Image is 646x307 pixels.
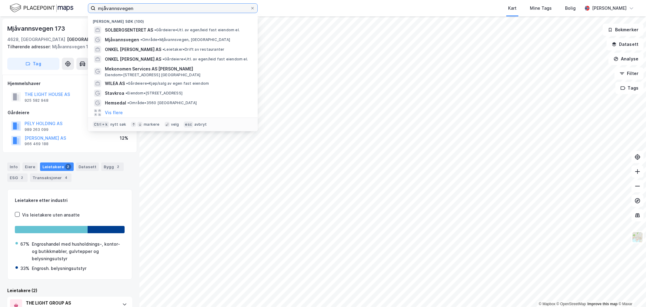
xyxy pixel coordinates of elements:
[105,90,124,97] span: Stavkroa
[105,65,250,73] span: Mekonomen Services AS [PERSON_NAME]
[93,121,109,128] div: Ctrl + k
[565,5,576,12] div: Bolig
[7,173,28,182] div: ESG
[105,73,200,77] span: Eiendom • [STREET_ADDRESS] [GEOGRAPHIC_DATA]
[614,67,644,80] button: Filter
[539,302,555,306] a: Mapbox
[194,122,207,127] div: avbryt
[88,14,258,25] div: [PERSON_NAME] søk (100)
[105,80,125,87] span: WILEA AS
[140,37,142,42] span: •
[632,231,643,243] img: Z
[105,36,139,43] span: Mjåvannsvegen
[126,91,127,95] span: •
[22,211,80,219] div: Vis leietakere uten ansatte
[32,265,86,272] div: Engrosh. belysningsutstyr
[67,36,132,43] div: [GEOGRAPHIC_DATA], 575/567
[105,56,161,63] span: ONKEL [PERSON_NAME] AS
[7,43,127,50] div: Mjåvannsvegen 175
[105,46,161,53] span: ONKEL [PERSON_NAME] AS
[587,302,618,306] a: Improve this map
[40,162,74,171] div: Leietakere
[19,175,25,181] div: 2
[105,26,153,34] span: SOLBERGSENTERET AS
[8,80,132,87] div: Hjemmelshaver
[7,44,52,49] span: Tilhørende adresser:
[154,28,240,32] span: Gårdeiere • Utl. av egen/leid fast eiendom el.
[184,121,193,128] div: esc
[592,5,627,12] div: [PERSON_NAME]
[7,287,132,294] div: Leietakere (2)
[127,101,197,105] span: Område • 3560 [GEOGRAPHIC_DATA]
[63,175,69,181] div: 4
[65,164,71,170] div: 2
[171,122,179,127] div: velg
[76,162,99,171] div: Datasett
[7,24,66,33] div: Mjåvannsvegen 173
[162,57,248,62] span: Gårdeiere • Utl. av egen/leid fast eiendom el.
[140,37,230,42] span: Område • Mjåvannsvegen, [GEOGRAPHIC_DATA]
[162,57,164,61] span: •
[615,82,644,94] button: Tags
[8,109,132,116] div: Gårdeiere
[110,122,126,127] div: nytt søk
[95,4,250,13] input: Søk på adresse, matrikkel, gårdeiere, leietakere eller personer
[22,162,38,171] div: Eiere
[15,197,125,204] div: Leietakere etter industri
[608,53,644,65] button: Analyse
[105,99,126,107] span: Hemsedal
[32,240,124,262] div: Engroshandel med husholdnings-, kontor- og butikkmøbler, gulvtepper og belysningsutstyr
[126,81,128,86] span: •
[7,58,59,70] button: Tag
[616,278,646,307] iframe: Chat Widget
[162,47,224,52] span: Leietaker • Drift av restauranter
[508,5,517,12] div: Kart
[101,162,124,171] div: Bygg
[603,24,644,36] button: Bokmerker
[20,240,29,248] div: 67%
[127,101,129,105] span: •
[120,135,128,142] div: 12%
[25,142,49,146] div: 966 469 188
[25,98,49,103] div: 925 582 948
[30,173,72,182] div: Transaksjoner
[115,164,121,170] div: 2
[557,302,586,306] a: OpenStreetMap
[126,81,209,86] span: Gårdeiere • Kjøp/salg av egen fast eiendom
[616,278,646,307] div: Kontrollprogram for chat
[10,3,73,13] img: logo.f888ab2527a4732fd821a326f86c7f29.svg
[7,36,65,43] div: 4628, [GEOGRAPHIC_DATA]
[26,299,116,307] div: THE LIGHT GROUP AS
[154,28,156,32] span: •
[25,127,49,132] div: 989 263 099
[105,109,123,116] button: Vis flere
[144,122,159,127] div: markere
[162,47,164,52] span: •
[530,5,552,12] div: Mine Tags
[7,162,20,171] div: Info
[607,38,644,50] button: Datasett
[126,91,182,96] span: Eiendom • [STREET_ADDRESS]
[20,265,29,272] div: 33%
